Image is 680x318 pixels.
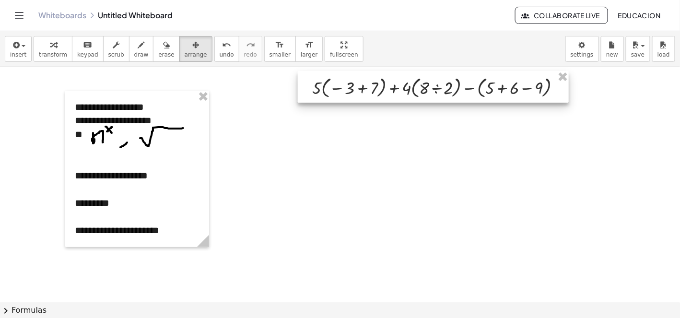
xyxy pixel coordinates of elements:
i: format_size [305,39,314,51]
button: keyboardkeypad [72,36,104,62]
i: redo [246,39,255,51]
button: redoredo [239,36,262,62]
span: Collaborate Live [523,11,600,20]
button: Collaborate Live [515,7,608,24]
span: load [657,51,670,58]
button: fullscreen [325,36,363,62]
button: scrub [103,36,129,62]
a: Whiteboards [38,11,86,20]
span: transform [39,51,67,58]
span: smaller [270,51,291,58]
button: load [652,36,675,62]
span: keypad [77,51,98,58]
i: format_size [275,39,284,51]
span: fullscreen [330,51,358,58]
button: draw [129,36,154,62]
span: larger [301,51,317,58]
span: redo [244,51,257,58]
button: new [601,36,624,62]
button: Educacion [610,7,668,24]
button: save [626,36,650,62]
span: erase [158,51,174,58]
span: new [606,51,618,58]
span: insert [10,51,26,58]
button: erase [153,36,179,62]
span: undo [220,51,234,58]
i: undo [222,39,231,51]
i: keyboard [83,39,92,51]
button: transform [34,36,72,62]
button: format_sizesmaller [264,36,296,62]
button: Toggle navigation [12,8,27,23]
button: arrange [179,36,212,62]
span: save [631,51,645,58]
span: Educacion [618,11,661,20]
button: format_sizelarger [295,36,323,62]
span: settings [571,51,594,58]
span: draw [134,51,149,58]
span: scrub [108,51,124,58]
span: arrange [185,51,207,58]
button: insert [5,36,32,62]
button: undoundo [214,36,239,62]
button: settings [565,36,599,62]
